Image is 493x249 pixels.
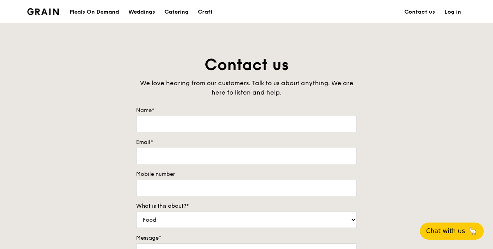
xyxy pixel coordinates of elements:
[468,226,477,236] span: 🦙
[160,0,193,24] a: Catering
[400,0,440,24] a: Contact us
[124,0,160,24] a: Weddings
[27,8,59,15] img: Grain
[440,0,466,24] a: Log in
[70,0,119,24] div: Meals On Demand
[136,234,357,242] label: Message*
[198,0,213,24] div: Craft
[136,139,357,146] label: Email*
[136,79,357,97] div: We love hearing from our customers. Talk to us about anything. We are here to listen and help.
[136,202,357,210] label: What is this about?*
[136,107,357,114] label: Name*
[128,0,155,24] div: Weddings
[193,0,217,24] a: Craft
[136,54,357,75] h1: Contact us
[426,226,465,236] span: Chat with us
[136,170,357,178] label: Mobile number
[420,223,484,240] button: Chat with us🦙
[164,0,189,24] div: Catering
